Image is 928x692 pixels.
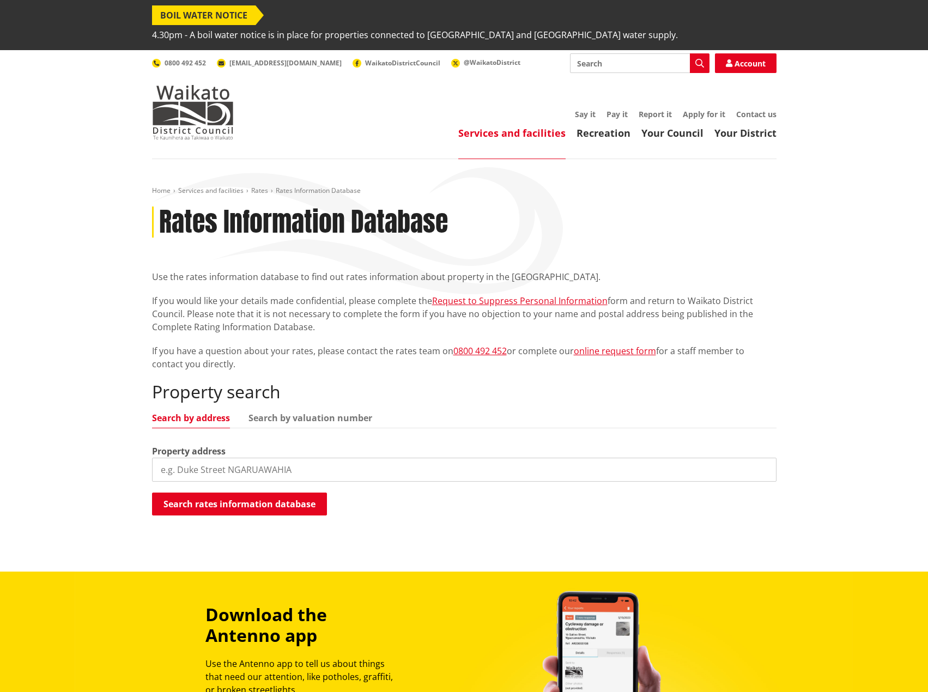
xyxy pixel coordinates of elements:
a: Contact us [736,109,777,119]
p: If you would like your details made confidential, please complete the form and return to Waikato ... [152,294,777,333]
a: 0800 492 452 [152,58,206,68]
a: Search by valuation number [248,414,372,422]
nav: breadcrumb [152,186,777,196]
a: WaikatoDistrictCouncil [353,58,440,68]
span: Rates Information Database [276,186,361,195]
a: Report it [639,109,672,119]
a: Say it [575,109,596,119]
a: Rates [251,186,268,195]
a: Apply for it [683,109,725,119]
span: 0800 492 452 [165,58,206,68]
label: Property address [152,445,226,458]
a: Your District [714,126,777,139]
span: 4.30pm - A boil water notice is in place for properties connected to [GEOGRAPHIC_DATA] and [GEOGR... [152,25,678,45]
a: Account [715,53,777,73]
span: BOIL WATER NOTICE [152,5,256,25]
h1: Rates Information Database [159,207,448,238]
a: Search by address [152,414,230,422]
input: e.g. Duke Street NGARUAWAHIA [152,458,777,482]
a: 0800 492 452 [453,345,507,357]
img: Waikato District Council - Te Kaunihera aa Takiwaa o Waikato [152,85,234,139]
a: Your Council [641,126,703,139]
a: @WaikatoDistrict [451,58,520,67]
a: Home [152,186,171,195]
span: [EMAIL_ADDRESS][DOMAIN_NAME] [229,58,342,68]
a: Recreation [577,126,630,139]
p: If you have a question about your rates, please contact the rates team on or complete our for a s... [152,344,777,371]
a: online request form [574,345,656,357]
input: Search input [570,53,709,73]
span: @WaikatoDistrict [464,58,520,67]
a: Services and facilities [458,126,566,139]
a: [EMAIL_ADDRESS][DOMAIN_NAME] [217,58,342,68]
span: WaikatoDistrictCouncil [365,58,440,68]
h2: Property search [152,381,777,402]
button: Search rates information database [152,493,327,515]
a: Services and facilities [178,186,244,195]
p: Use the rates information database to find out rates information about property in the [GEOGRAPHI... [152,270,777,283]
h3: Download the Antenno app [205,604,403,646]
a: Request to Suppress Personal Information [432,295,608,307]
a: Pay it [606,109,628,119]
